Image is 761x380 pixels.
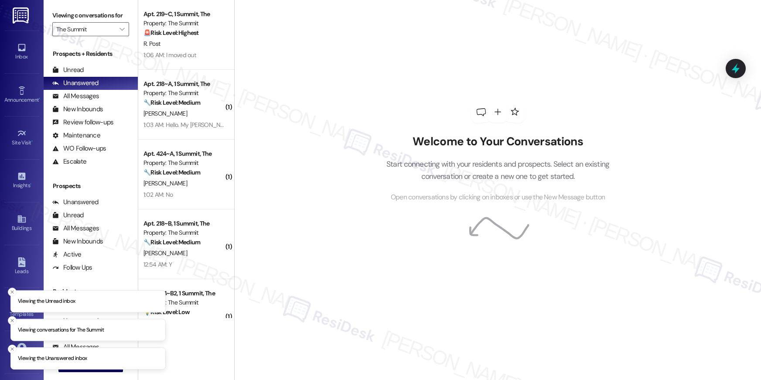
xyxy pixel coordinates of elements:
a: Inbox [4,40,39,64]
span: • [31,138,33,144]
button: Close toast [8,345,17,353]
button: Close toast [8,288,17,296]
div: Property: The Summit [143,89,224,98]
div: Apt. 424~A, 1 Summit, The [143,149,224,158]
div: Property: The Summit [143,298,224,307]
p: Viewing the Unread inbox [18,298,75,305]
strong: 🔧 Risk Level: Medium [143,238,200,246]
div: Apt. 219~C, 1 Summit, The [143,10,224,19]
p: Start connecting with your residents and prospects. Select an existing conversation or create a n... [373,158,623,183]
strong: 🔧 Risk Level: Medium [143,168,200,176]
strong: 💡 Risk Level: Low [143,308,190,316]
button: Close toast [8,316,17,325]
div: Apt. 218~A, 1 Summit, The [143,79,224,89]
div: Apt. 304~B2, 1 Summit, The [143,289,224,298]
div: Unanswered [52,198,99,207]
span: R. Post [143,40,160,48]
div: Property: The Summit [143,19,224,28]
a: Templates • [4,298,39,321]
div: Unanswered [52,79,99,88]
div: All Messages [52,92,99,101]
p: Viewing the Unanswered inbox [18,355,87,363]
strong: 🔧 Risk Level: Medium [143,99,200,106]
label: Viewing conversations for [52,9,129,22]
input: All communities [56,22,115,36]
a: Site Visit • [4,126,39,150]
span: [PERSON_NAME] [143,249,187,257]
div: 12:54 AM: Y [143,260,172,268]
span: • [39,96,40,102]
div: 1:03 AM: Hello. My [PERSON_NAME] app does not allow me to put maintenance requests in [143,121,374,129]
img: ResiDesk Logo [13,7,31,24]
div: Property: The Summit [143,158,224,168]
span: • [30,181,31,187]
div: WO Follow-ups [52,144,106,153]
div: 1:02 AM: No [143,191,173,199]
h2: Welcome to Your Conversations [373,135,623,149]
span: Open conversations by clicking on inboxes or use the New Message button [391,192,605,203]
div: Review follow-ups [52,118,113,127]
a: Account [4,340,39,364]
div: Escalate [52,157,86,166]
a: Buildings [4,212,39,235]
div: Follow Ups [52,263,92,272]
span: [PERSON_NAME] [143,110,187,117]
div: Active [52,250,82,259]
div: New Inbounds [52,237,103,246]
span: [PERSON_NAME] [143,179,187,187]
div: Maintenance [52,131,100,140]
div: Property: The Summit [143,228,224,237]
p: Viewing conversations for The Summit [18,326,104,334]
strong: 🚨 Risk Level: Highest [143,29,199,37]
div: Prospects [44,181,138,191]
a: Insights • [4,169,39,192]
div: Prospects + Residents [44,49,138,58]
div: All Messages [52,224,99,233]
div: Unread [52,65,84,75]
div: Apt. 218~B, 1 Summit, The [143,219,224,228]
a: Leads [4,255,39,278]
i:  [119,26,124,33]
div: Unread [52,211,84,220]
div: 1:06 AM: I moved out [143,51,196,59]
div: New Inbounds [52,105,103,114]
